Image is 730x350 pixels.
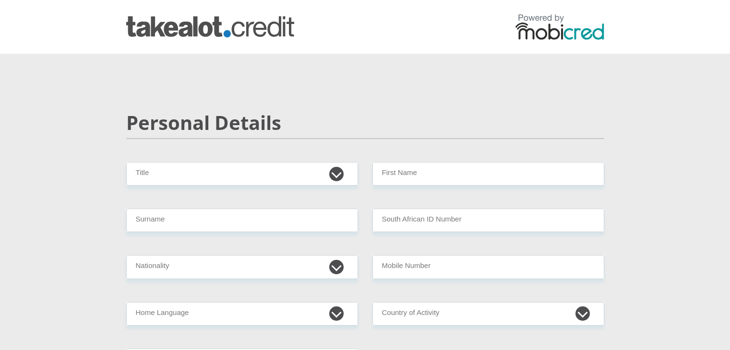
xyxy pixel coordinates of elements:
[372,209,604,232] input: ID Number
[126,16,294,37] img: takealot_credit logo
[372,255,604,279] input: Contact Number
[515,14,604,40] img: powered by mobicred logo
[126,209,358,232] input: Surname
[126,111,604,134] h2: Personal Details
[372,162,604,186] input: First Name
